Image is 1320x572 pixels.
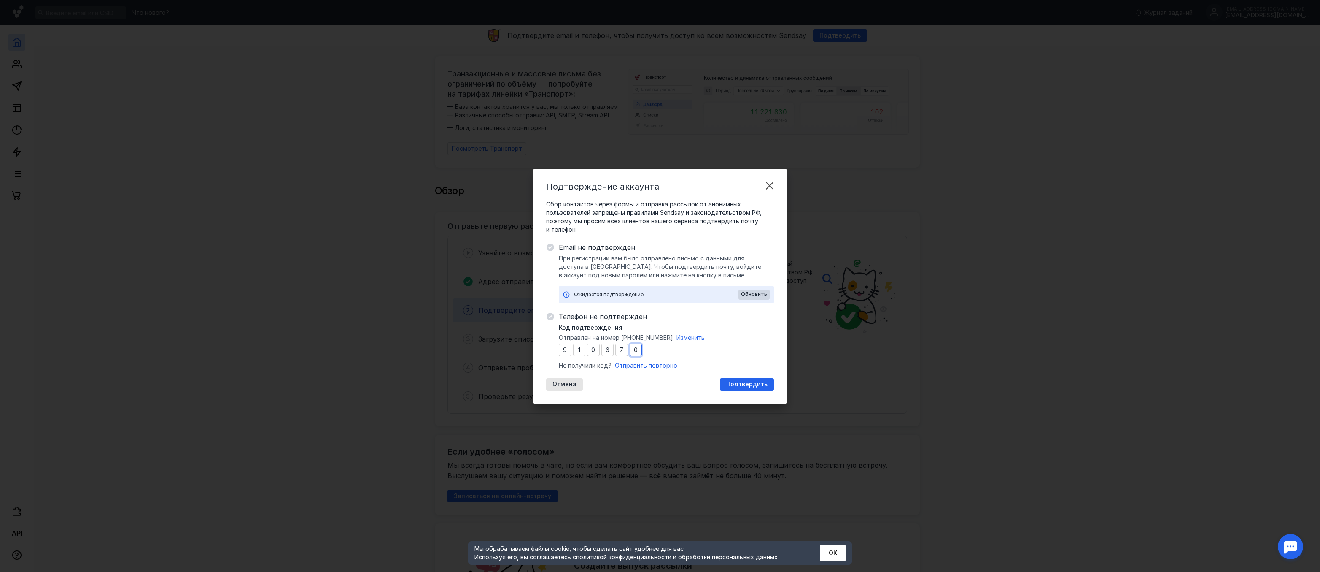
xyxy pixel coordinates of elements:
[576,553,778,561] a: политикой конфиденциальности и обработки персональных данных
[676,333,705,342] button: Изменить
[546,182,659,192] span: Подтверждение аккаунта
[615,344,628,356] input: 0
[820,545,846,561] button: ОК
[676,334,705,341] span: Изменить
[559,361,612,370] span: Не получили код?
[630,344,642,356] input: 0
[552,381,576,388] span: Отмена
[559,344,571,356] input: 0
[546,378,583,391] button: Отмена
[559,323,622,332] span: Код подтверждения
[546,200,774,234] span: Сбор контактов через формы и отправка рассылок от анонимных пользователей запрещены правилами Sen...
[559,242,774,252] span: Email не подтвержден
[559,312,774,322] span: Телефон не подтвержден
[615,362,677,369] span: Отправить повторно
[720,378,774,391] button: Подтвердить
[559,254,774,279] span: При регистрации вам было отправлено письмо с данными для доступа в [GEOGRAPHIC_DATA]. Чтобы подтв...
[587,344,600,356] input: 0
[559,333,673,342] span: Отправлен на номер [PHONE_NUMBER]
[741,291,767,297] span: Обновить
[474,545,799,561] div: Мы обрабатываем файлы cookie, чтобы сделать сайт удобнее для вас. Используя его, вы соглашаетесь c
[574,290,738,299] div: Ожидается подтверждение
[726,381,768,388] span: Подтвердить
[738,290,770,300] button: Обновить
[615,361,677,370] button: Отправить повторно
[601,344,614,356] input: 0
[573,344,586,356] input: 0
